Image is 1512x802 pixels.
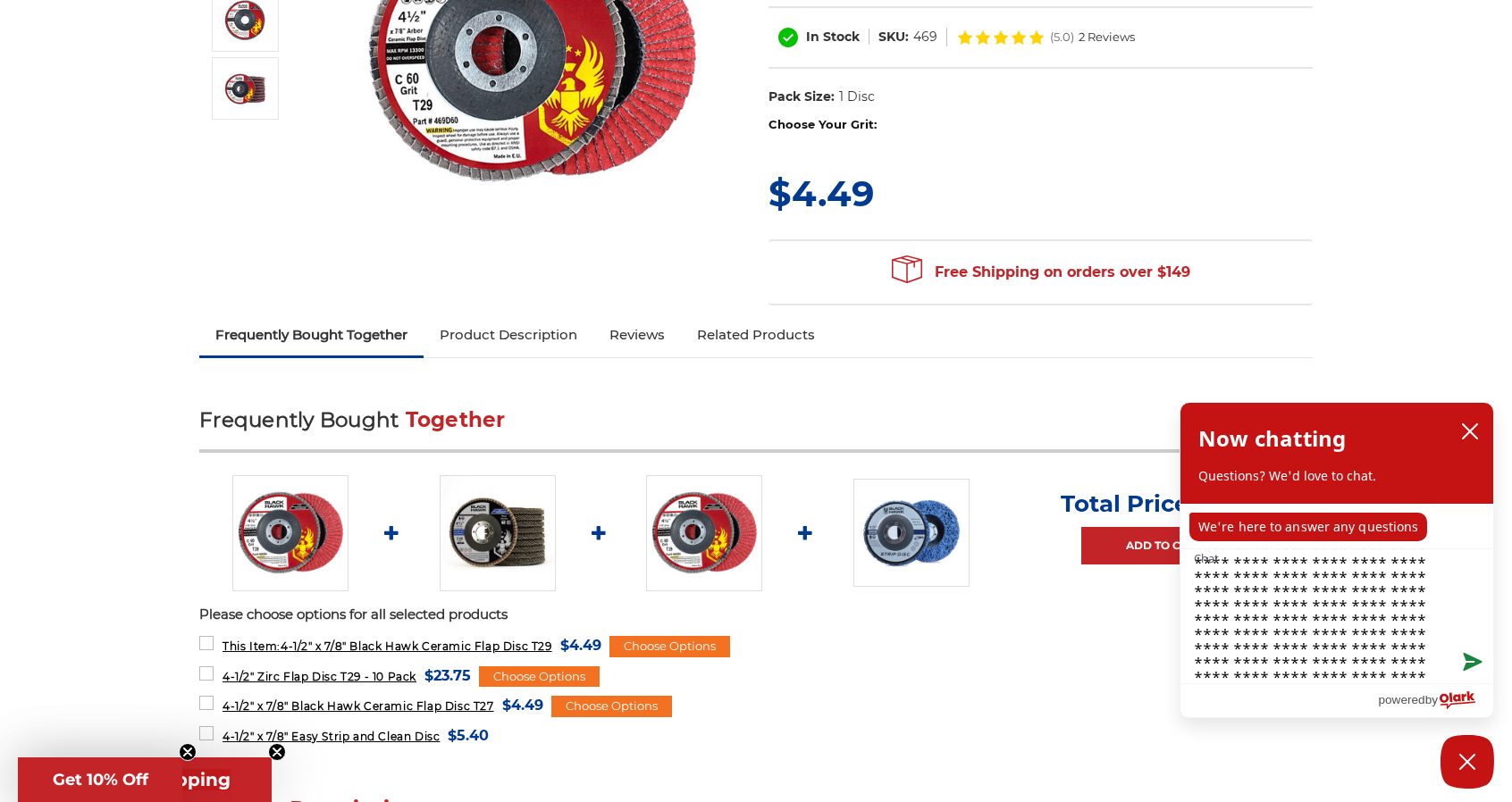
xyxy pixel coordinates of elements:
[179,743,197,761] button: Close teaser
[1194,551,1219,564] label: Chat
[18,757,182,802] div: Get 10% OffClose teaser
[1061,489,1267,518] p: Total Price:
[1425,689,1438,711] span: by
[223,730,440,743] span: 4-1/2" x 7/8" Easy Strip and Clean Disc
[479,666,600,688] div: Choose Options
[53,770,148,789] span: Get 10% Off
[878,28,909,46] dt: SKU:
[1449,642,1493,683] button: Send message
[223,670,416,683] span: 4-1/2" Zirc Flap Disc T29 - 10 Pack
[892,255,1190,290] span: Free Shipping on orders over $149
[681,315,831,355] a: Related Products
[1180,504,1493,548] div: chat
[223,699,494,713] span: 4-1/2" x 7/8" Black Hawk Ceramic Flap Disc T27
[1198,467,1475,485] p: Questions? We'd love to chat.
[1378,689,1424,711] span: powered
[609,636,730,657] div: Choose Options
[268,743,286,761] button: Close teaser
[199,605,1313,625] p: Please choose options for all selected products
[769,88,835,106] dt: Pack Size:
[1079,31,1135,43] span: 2 Reviews
[593,315,681,355] a: Reviews
[223,639,281,653] strong: This Item:
[839,88,875,106] dd: 1 Disc
[1198,421,1346,456] h2: Now chatting
[1050,31,1074,43] span: (5.0)
[560,633,601,657] span: $4.49
[1378,684,1493,717] a: Powered by Olark
[199,315,424,355] a: Frequently Bought Together
[448,723,489,748] span: $5.40
[424,315,593,355] a: Product Description
[806,29,860,45] span: In Stock
[232,475,349,591] img: 4-1/2" x 7/8" Black Hawk Ceramic Flap Disc T29
[769,116,1313,134] label: Choose Your Grit:
[406,407,506,432] span: Together
[223,66,267,111] img: 4-1/2" x 7/8" Black Hawk Ceramic Flap Disc T29
[769,171,874,215] span: $4.49
[551,696,672,717] div: Choose Options
[502,693,543,717] span: $4.49
[1180,402,1494,718] div: olark chatbox
[223,639,552,653] span: 4-1/2" x 7/8" Black Hawk Ceramic Flap Disc T29
[18,757,272,802] div: Get Free ShippingClose teaser
[1456,418,1484,445] button: close chatbox
[1081,527,1247,564] a: Add to Cart
[199,407,399,432] span: Frequently Bought
[1441,735,1494,789] button: Close Chatbox
[424,664,471,688] span: $23.75
[913,28,937,46] dd: 469
[1189,513,1427,541] p: We're here to answer any questions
